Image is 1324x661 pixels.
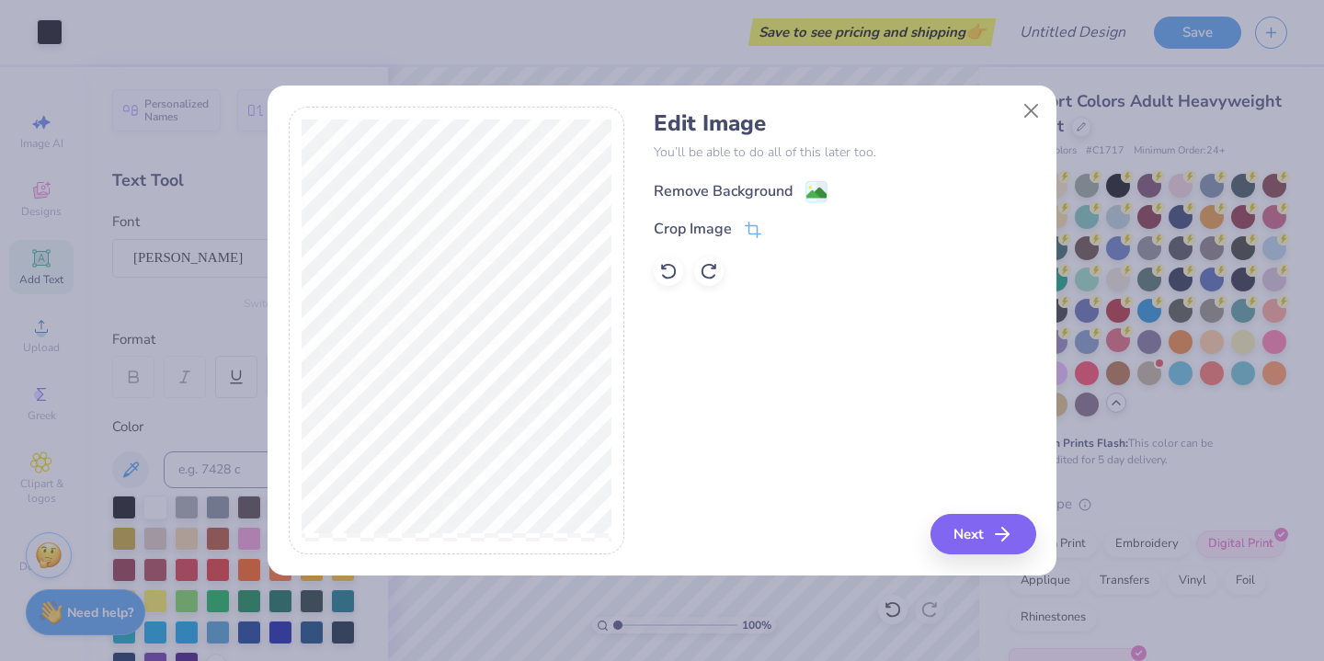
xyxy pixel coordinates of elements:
div: Crop Image [654,218,732,240]
button: Next [930,514,1036,554]
h4: Edit Image [654,110,1035,137]
p: You’ll be able to do all of this later too. [654,142,1035,162]
div: Remove Background [654,180,793,202]
button: Close [1014,94,1049,129]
